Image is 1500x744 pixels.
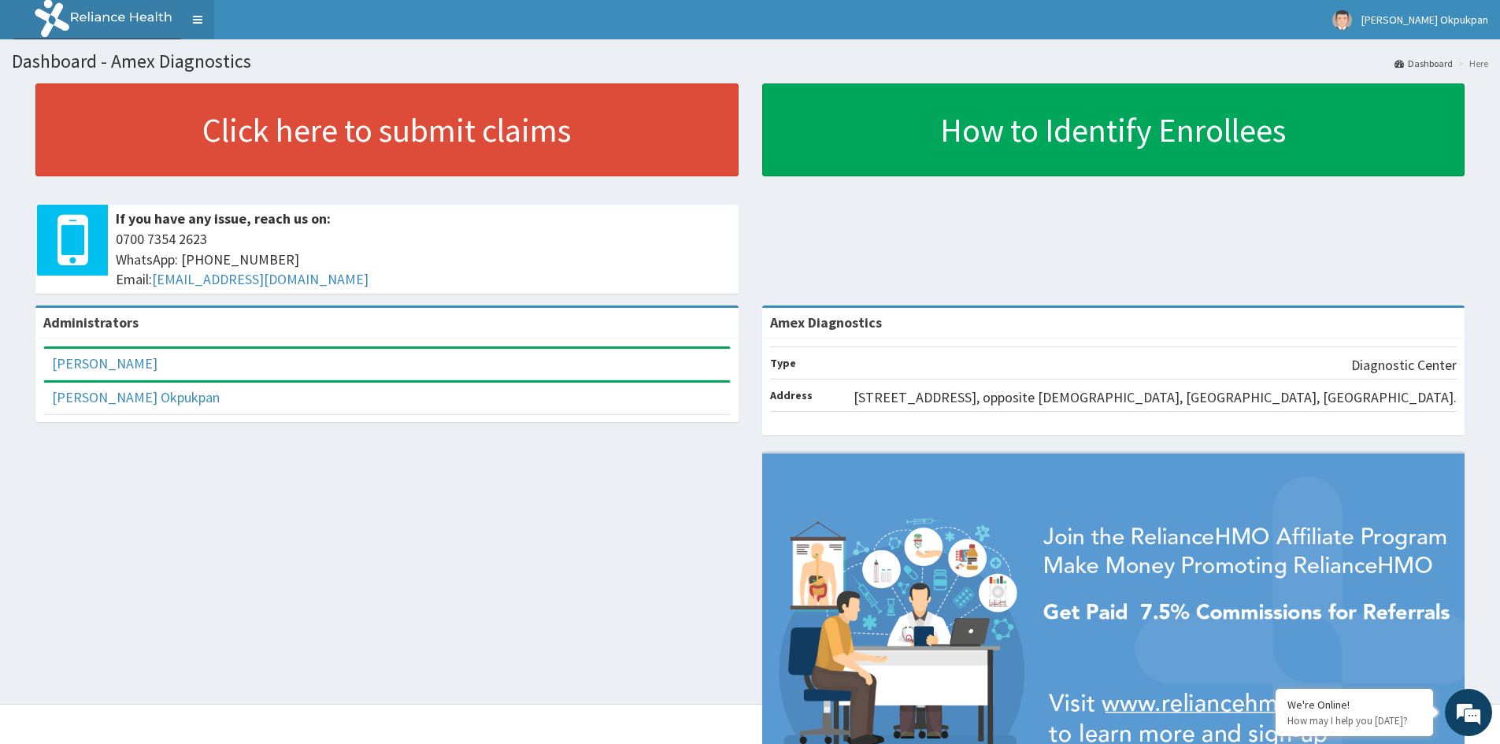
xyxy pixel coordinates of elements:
a: [EMAIL_ADDRESS][DOMAIN_NAME] [152,270,369,288]
p: How may I help you today? [1287,714,1421,727]
span: 0700 7354 2623 WhatsApp: [PHONE_NUMBER] Email: [116,229,731,290]
span: [PERSON_NAME] Okpukpan [1361,13,1488,27]
b: Administrators [43,313,139,331]
b: Type [770,356,796,370]
div: Minimize live chat window [258,8,296,46]
div: Chat with us now [82,88,265,109]
li: Here [1454,57,1488,70]
a: How to Identify Enrollees [762,83,1465,176]
strong: Amex Diagnostics [770,313,882,331]
img: d_794563401_company_1708531726252_794563401 [29,79,64,118]
a: Dashboard [1394,57,1453,70]
img: User Image [1332,10,1352,30]
b: If you have any issue, reach us on: [116,209,331,228]
p: [STREET_ADDRESS], opposite [DEMOGRAPHIC_DATA], [GEOGRAPHIC_DATA], [GEOGRAPHIC_DATA]. [854,387,1457,408]
h1: Dashboard - Amex Diagnostics [12,51,1488,72]
a: Click here to submit claims [35,83,739,176]
span: We're online! [91,198,217,357]
div: We're Online! [1287,698,1421,712]
textarea: Type your message and hit 'Enter' [8,430,300,485]
a: [PERSON_NAME] [52,354,157,372]
b: Address [770,388,813,402]
p: Diagnostic Center [1351,355,1457,376]
a: [PERSON_NAME] Okpukpan [52,388,220,406]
